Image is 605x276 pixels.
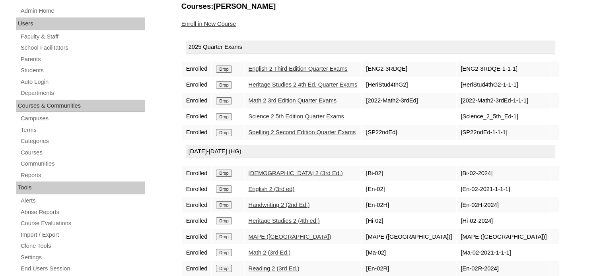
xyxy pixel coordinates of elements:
td: [En-02-2021-1-1-1] [457,181,551,197]
a: Courses [20,148,145,158]
a: Course Evaluations [20,218,145,228]
input: Drop [216,185,231,193]
td: [HeriStud4thG2] [362,77,456,93]
a: Departments [20,88,145,98]
a: Reading 2 (3rd Ed.) [249,265,300,272]
td: Enrolled [182,197,212,212]
a: End Users Session [20,264,145,274]
input: Drop [216,66,231,73]
div: Users [16,17,145,30]
a: Communities [20,159,145,169]
a: Import / Export [20,230,145,240]
div: Courses & Communities [16,100,145,112]
td: [2022-Math2-3rdEd-1-1-1] [457,93,551,108]
td: Enrolled [182,93,212,108]
td: [ENG2-3RDQE] [362,62,456,77]
h3: Courses:[PERSON_NAME] [181,1,575,12]
a: Terms [20,125,145,135]
td: Enrolled [182,125,212,140]
td: Enrolled [182,62,212,77]
a: Faculty & Staff [20,32,145,42]
a: Settings [20,253,145,262]
input: Drop [216,170,231,177]
a: Admin Home [20,6,145,16]
a: Math 2 3rd Edition Quarter Exams [249,97,337,104]
a: [DEMOGRAPHIC_DATA] 2 (3rd Ed.) [249,170,343,176]
a: Auto Login [20,77,145,87]
a: Campuses [20,114,145,124]
a: English 2 (3rd ed) [249,186,295,192]
a: Heritage Studies 2 (4th ed.) [249,218,320,224]
input: Drop [216,233,231,240]
a: Categories [20,136,145,146]
td: [Bi-02] [362,166,456,181]
a: Clone Tools [20,241,145,251]
td: Enrolled [182,77,212,93]
td: Enrolled [182,213,212,228]
td: [Ma-02-2021-1-1-1] [457,245,551,260]
td: [En-02R] [362,261,456,276]
a: Abuse Reports [20,207,145,217]
td: [ENG2-3RDQE-1-1-1] [457,62,551,77]
td: [En-02] [362,181,456,197]
input: Drop [216,97,231,104]
div: 2025 Quarter Exams [186,41,556,54]
input: Drop [216,217,231,224]
td: [SP22ndEd] [362,125,456,140]
a: Parents [20,54,145,64]
a: Students [20,66,145,75]
td: [MAPE ([GEOGRAPHIC_DATA])] [362,229,456,244]
td: [Bi-02-2024] [457,166,551,181]
a: Handwriting 2 (2nd Ed.) [249,202,310,208]
td: Enrolled [182,181,212,197]
a: Enroll in New Course [181,21,236,27]
td: [Science_2_5th_Ed-1] [457,109,551,124]
td: [HeriStud4thG2-1-1-1] [457,77,551,93]
input: Drop [216,249,231,256]
a: MAPE ([GEOGRAPHIC_DATA]) [249,234,331,240]
td: Enrolled [182,261,212,276]
td: [En-02H] [362,197,456,212]
td: [SP22ndEd-1-1-1] [457,125,551,140]
input: Drop [216,129,231,136]
input: Drop [216,81,231,89]
td: [Hi-02-2024] [457,213,551,228]
input: Drop [216,113,231,120]
a: Science 2 5th Edition Quarter Exams [249,113,344,120]
a: Spelling 2 Second Edition Quarter Exams [249,129,356,135]
a: Heritage Studies 2 4th Ed. Quarter Exams [249,81,358,88]
td: Enrolled [182,166,212,181]
a: School Facilitators [20,43,145,53]
input: Drop [216,201,231,208]
td: [MAPE ([GEOGRAPHIC_DATA])] [457,229,551,244]
a: Reports [20,170,145,180]
td: Enrolled [182,245,212,260]
td: [Hi-02] [362,213,456,228]
td: [Ma-02] [362,245,456,260]
div: [DATE]-[DATE] (HG) [186,145,556,158]
a: English 2 Third Edition Quarter Exams [249,66,348,72]
td: Enrolled [182,229,212,244]
td: [2022-Math2-3rdEd] [362,93,456,108]
div: Tools [16,181,145,194]
a: Alerts [20,196,145,206]
td: [En-02H-2024] [457,197,551,212]
td: Enrolled [182,109,212,124]
input: Drop [216,265,231,272]
a: Math 2 (3rd Ed.) [249,249,291,256]
td: [En-02R-2024] [457,261,551,276]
